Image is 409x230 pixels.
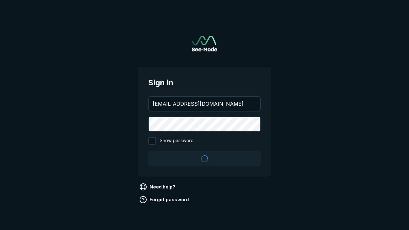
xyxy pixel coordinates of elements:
a: Need help? [138,182,178,192]
span: Show password [160,137,194,145]
a: Forgot password [138,195,191,205]
a: Go to sign in [192,36,217,51]
input: your@email.com [149,97,260,111]
span: Sign in [148,77,261,88]
img: See-Mode Logo [192,36,217,51]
